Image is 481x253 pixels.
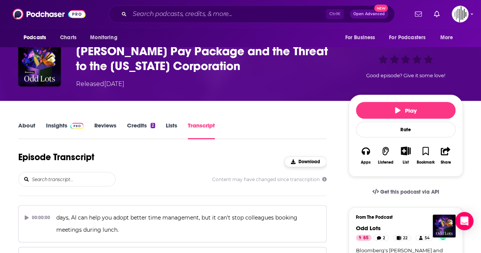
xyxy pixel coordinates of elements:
h3: From The Podcast [356,215,449,220]
button: Listened [376,142,395,169]
span: 85 [363,234,368,242]
button: Open AdvancedNew [350,10,388,19]
span: 2 [383,234,385,242]
div: Bookmark [417,160,435,165]
input: Search podcasts, credits, & more... [130,8,326,20]
span: Ctrl K [326,9,344,19]
button: Download [284,156,327,167]
button: open menu [18,30,56,45]
button: open menu [435,30,463,45]
button: open menu [384,30,437,45]
span: New [374,5,388,12]
span: Download [298,159,320,164]
a: Show notifications dropdown [412,8,425,21]
button: open menu [340,30,384,45]
button: Bookmark [416,142,435,169]
span: days, AI can help you adopt better time management, but it can't stop colleagues booking meetings... [56,214,299,233]
span: Podcasts [24,32,46,43]
span: Monitoring [90,32,117,43]
img: Odd Lots [433,215,456,237]
a: About [18,122,35,139]
button: Share [436,142,456,169]
span: More [440,32,453,43]
span: Charts [60,32,76,43]
span: Content may have changed since transcription. [212,177,327,182]
a: 2 [373,235,389,241]
div: 2 [151,123,155,128]
img: User Profile [452,6,468,22]
a: InsightsPodchaser Pro [46,122,84,139]
a: Show notifications dropdown [431,8,443,21]
span: Good episode? Give it some love! [366,73,445,78]
div: Released [DATE] [76,80,124,89]
div: 00:00:00 [25,212,50,224]
div: Apps [361,160,371,165]
span: Get this podcast via API [380,189,439,195]
img: Podchaser Pro [70,123,84,129]
span: 54 [424,234,429,242]
a: 85 [356,235,371,241]
span: For Business [345,32,375,43]
div: List [403,160,409,165]
a: Charts [55,30,81,45]
a: 22 [393,235,411,241]
img: Podchaser - Follow, Share and Rate Podcasts [13,7,86,21]
h1: Episode Transcript [18,151,94,163]
a: Reviews [94,122,116,139]
div: Rate [356,122,456,137]
div: Open Intercom Messenger [455,212,473,230]
div: Listened [378,160,394,165]
span: Open Advanced [353,12,385,16]
button: open menu [85,30,127,45]
button: Apps [356,142,376,169]
div: Show More ButtonList [396,142,416,169]
a: Transcript [188,122,215,139]
img: Elon Musk's Pay Package and the Threat to the Delaware Corporation [18,44,61,86]
button: 00:00:00days, AI can help you adopt better time management, but it can't stop colleagues booking ... [18,205,327,242]
span: Logged in as gpg2 [452,6,468,22]
div: Search podcasts, credits, & more... [109,5,395,23]
a: 54 [416,235,433,241]
a: Credits2 [127,122,155,139]
input: Search transcript... [31,172,115,186]
button: Show profile menu [452,6,468,22]
h3: Elon Musk's Pay Package and the Threat to the Delaware Corporation [76,44,337,73]
div: Share [440,160,451,165]
a: Lists [166,122,177,139]
span: 22 [403,234,408,242]
span: Play [395,107,417,114]
span: For Podcasters [389,32,425,43]
button: Play [356,102,456,119]
button: Show More Button [398,146,413,155]
a: Get this podcast via API [366,183,445,201]
a: Odd Lots [356,224,381,232]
